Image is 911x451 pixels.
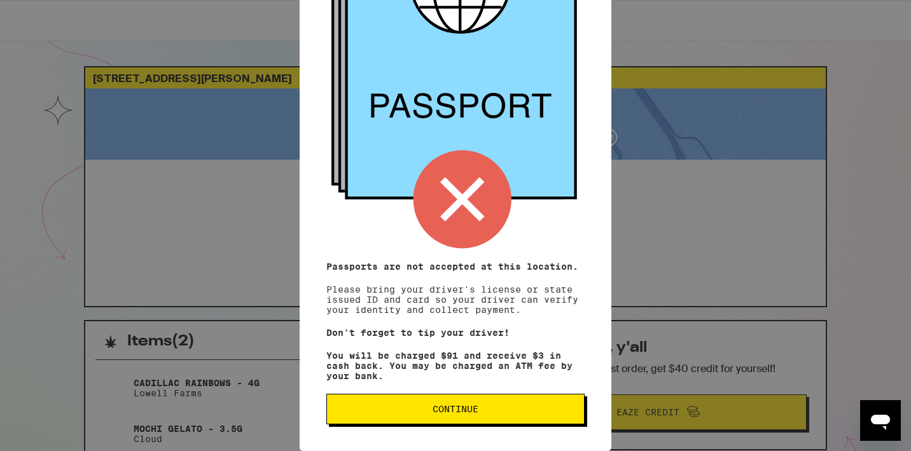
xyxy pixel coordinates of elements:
p: Please bring your driver's license or state issued ID and card so your driver can verify your ide... [326,261,585,315]
button: Continue [326,394,585,424]
span: Continue [433,405,478,413]
p: You will be charged $91 and receive $3 in cash back. You may be charged an ATM fee by your bank. [326,350,585,381]
iframe: Button to launch messaging window [860,400,901,441]
p: Don't forget to tip your driver! [326,328,585,338]
p: Passports are not accepted at this location. [326,261,585,272]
